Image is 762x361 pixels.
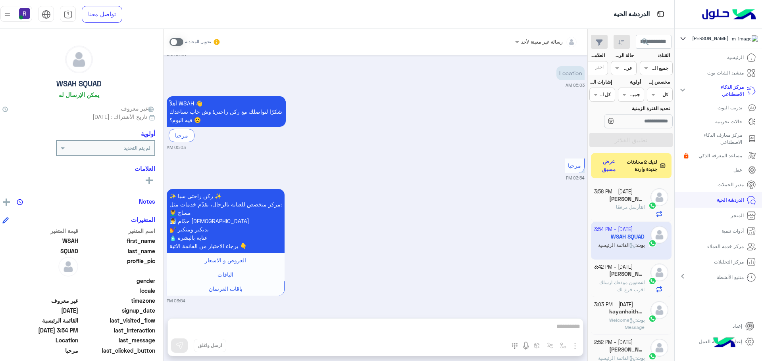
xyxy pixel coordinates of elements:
[80,257,156,275] span: profile_pic
[594,264,633,271] small: [DATE] - 3:42 PM
[699,84,744,98] p: مركز الذكاء الاصطناعي
[693,334,761,350] a: إعدادات مساحة العمل
[141,130,155,137] h6: أولوية
[167,96,286,127] p: 22/9/2025, 5:03 AM
[2,326,78,334] span: 2025-09-22T12:54:25.287Z
[80,287,156,295] span: locale
[2,277,78,285] span: null
[650,188,668,206] img: defaultAdmin.png
[699,6,759,23] img: Logo
[731,35,758,42] img: 322853014244696
[169,129,194,142] div: مرحبا
[636,279,645,285] b: :
[619,78,641,86] label: أولوية
[80,247,156,255] span: last_name
[2,296,78,305] span: غير معروف
[167,144,186,151] small: 05:03 AM
[602,105,670,112] label: تحديد الفترة الزمنية
[718,104,742,111] p: تدريب البوت
[635,355,645,361] b: :
[650,264,668,281] img: defaultAdmin.png
[675,115,762,129] a: حالات تجريبية
[80,316,156,325] span: last_visited_flow
[590,52,605,59] label: العلامات
[650,301,668,319] img: defaultAdmin.png
[566,175,585,181] small: 03:54 PM
[597,156,621,176] button: عرض مسبق
[648,277,656,285] img: WhatsApp
[698,152,742,159] p: مساعد المعرفة الذكي
[675,149,762,163] a: مساعد المعرفة الذكي
[556,66,585,80] p: 22/9/2025, 5:03 AM
[731,212,744,219] p: المتجر
[648,202,656,210] img: WhatsApp
[19,8,30,19] img: userImage
[42,10,51,19] img: tab
[714,258,744,265] p: مركز التحليلات
[80,237,156,245] span: first_name
[82,6,122,23] a: تواصل معنا
[616,204,641,210] span: أرسل مرفقًا
[715,118,742,125] p: حالات تجريبية
[733,166,742,174] p: عقل
[80,306,156,315] span: signup_date
[124,145,150,151] b: لم يتم التحديد
[624,159,657,173] span: لديك 2 محادثات جديدة واردة
[718,181,744,188] p: مدير الحملات
[167,298,185,304] small: 03:54 PM
[637,279,645,285] span: انت
[194,339,226,352] button: ارسل واغلق
[217,271,233,278] span: الباقات
[727,54,744,61] p: الرئيسية
[707,69,744,76] p: منشئ الشات بوت
[722,227,744,235] p: أدوات تنمية
[594,301,633,309] small: [DATE] - 3:03 PM
[717,197,744,204] p: الدردشة الحية
[675,163,762,177] a: عقل
[641,52,670,59] label: القناة:
[675,129,762,149] a: مركز معارف الذكاء الاصطناعي
[80,296,156,305] span: timezone
[710,329,738,357] img: hulul-logo.png
[167,189,285,253] p: 22/9/2025, 3:54 PM
[595,63,605,73] div: اختر
[598,355,635,361] span: القائمة الرئيسية
[594,188,633,196] small: [DATE] - 3:58 PM
[58,257,78,277] img: defaultAdmin.png
[185,39,211,45] small: تحويل المحادثة
[609,271,645,277] h5: Sayed Farouk
[167,52,186,58] small: 05:03 AM
[80,227,156,235] span: اسم المتغير
[609,196,645,202] h5: Kaleem Khan
[17,199,23,205] img: notes
[2,10,12,19] img: profile
[656,9,666,19] img: tab
[80,346,156,355] span: last_clicked_button
[139,198,155,205] h6: Notes
[609,346,645,353] h5: Mohamed Al Omari
[635,317,645,323] b: :
[609,308,645,315] h5: kayanhaithm
[637,317,645,323] span: بوت
[648,315,656,323] img: WhatsApp
[699,338,742,345] p: إعدادات مساحة العمل
[636,35,655,52] button: search
[641,204,645,210] span: انت
[2,346,78,355] span: مرحبا
[648,78,670,86] label: مخصص إلى:
[209,285,242,292] span: باقات العرسان
[92,113,147,121] span: تاريخ الأشتراك : [DATE]
[65,46,92,73] img: defaultAdmin.png
[56,79,102,88] h5: WSAH SQUAD
[589,133,673,147] button: تطبيق الفلاتر
[121,104,155,113] span: غير معروف
[692,35,728,42] span: [PERSON_NAME]
[3,199,10,206] img: add
[717,274,744,281] p: متتبع الأنشطة
[2,237,78,245] span: WSAH
[2,287,78,295] span: null
[63,10,73,19] img: tab
[641,37,650,47] span: search
[678,271,687,281] mat-icon: chevron_right
[612,52,634,59] label: حالة الرسالة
